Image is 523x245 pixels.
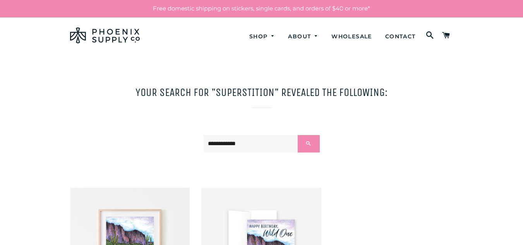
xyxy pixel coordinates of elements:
img: Phoenix Supply Co. [70,27,140,43]
a: Wholesale [326,26,378,47]
a: About [282,26,324,47]
h1: Your search for "superstition" revealed the following: [70,85,453,100]
a: Shop [243,26,281,47]
a: Contact [379,26,422,47]
input: Search our store [204,135,298,152]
